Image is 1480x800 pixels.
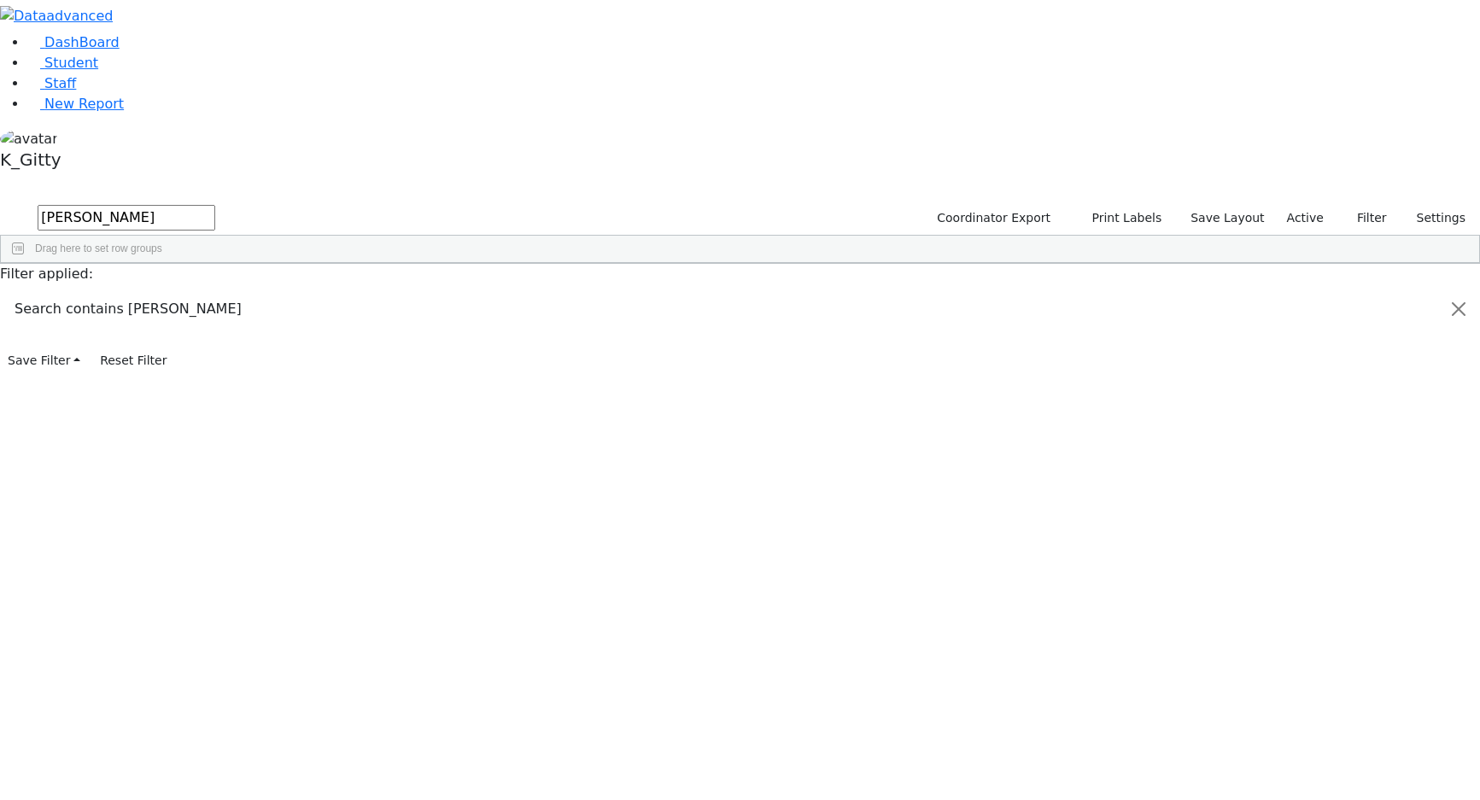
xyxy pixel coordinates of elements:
[1279,205,1331,231] label: Active
[92,347,174,374] button: Reset Filter
[1335,205,1395,231] button: Filter
[27,75,76,91] a: Staff
[44,55,98,71] span: Student
[44,34,120,50] span: DashBoard
[926,205,1058,231] button: Coordinator Export
[27,34,120,50] a: DashBoard
[27,96,124,112] a: New Report
[44,75,76,91] span: Staff
[1072,205,1169,231] button: Print Labels
[44,96,124,112] span: New Report
[1395,205,1473,231] button: Settings
[1438,285,1479,333] button: Close
[35,242,162,254] span: Drag here to set row groups
[27,55,98,71] a: Student
[1183,205,1272,231] button: Save Layout
[38,205,215,231] input: Search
